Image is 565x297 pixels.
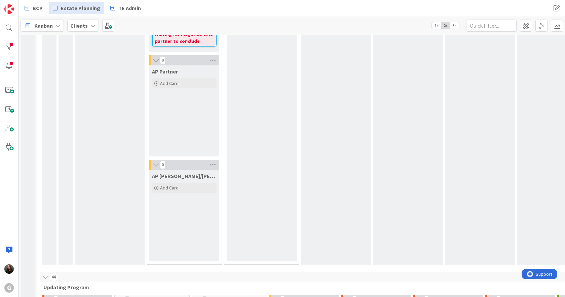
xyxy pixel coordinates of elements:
span: Add Card... [160,185,182,191]
a: Estate Planning [49,2,104,14]
b: Clients [70,22,88,29]
span: 1x [432,22,441,29]
span: Kanban [34,22,53,30]
span: 0 [160,56,165,64]
span: AP Brad/Jonas [152,173,217,179]
input: Quick Filter... [466,20,517,32]
img: AM [4,264,14,274]
span: Estate Planning [61,4,100,12]
span: BCP [33,4,43,12]
span: 2x [441,22,450,29]
span: 3x [450,22,459,29]
span: 44 [50,273,57,281]
img: Visit kanbanzone.com [4,4,14,14]
span: 0 [160,161,165,169]
a: TE Admin [106,2,145,14]
span: AP Partner [152,68,178,75]
span: TE Admin [118,4,141,12]
span: Add Card... [160,80,182,86]
a: BCP [21,2,47,14]
div: G [4,283,14,293]
b: waiting for litigation with partner to conclude [155,31,214,44]
span: Support [14,1,31,9]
